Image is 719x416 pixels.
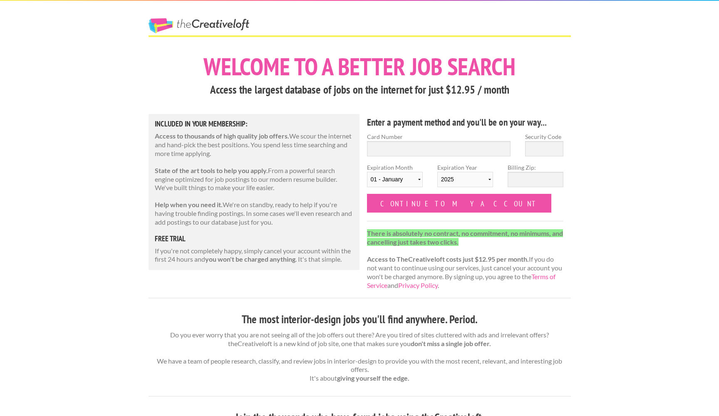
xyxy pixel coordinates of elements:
label: Security Code [525,132,563,141]
p: From a powerful search engine optimized for job postings to our modern resume builder. We've buil... [155,166,354,192]
strong: Access to TheCreativeloft costs just $12.95 per month. [367,255,529,263]
label: Card Number [367,132,511,141]
h4: Enter a payment method and you'll be on your way... [367,116,564,129]
select: Expiration Year [437,172,493,187]
p: We're on standby, ready to help if you're having trouble finding postings. In some cases we'll ev... [155,201,354,226]
h3: Access the largest database of jobs on the internet for just $12.95 / month [149,82,571,98]
a: Terms of Service [367,272,555,289]
input: Continue to my account [367,194,552,213]
select: Expiration Month [367,172,423,187]
p: If you do not want to continue using our services, just cancel your account you won't be charged ... [367,229,564,290]
a: Privacy Policy [398,281,438,289]
strong: giving yourself the edge. [337,374,409,382]
label: Expiration Year [437,163,493,194]
h1: Welcome to a better job search [149,54,571,79]
h3: The most interior-design jobs you'll find anywhere. Period. [149,312,571,327]
h5: free trial [155,235,354,243]
label: Expiration Month [367,163,423,194]
h5: Included in Your Membership: [155,120,354,128]
label: Billing Zip: [508,163,563,172]
p: Do you ever worry that you are not seeing all of the job offers out there? Are you tired of sites... [149,331,571,383]
strong: There is absolutely no contract, no commitment, no minimums, and cancelling just takes two clicks. [367,229,563,246]
p: We scour the internet and hand-pick the best positions. You spend less time searching and more ti... [155,132,354,158]
strong: you won't be charged anything [205,255,295,263]
strong: Help when you need it. [155,201,223,208]
a: The Creative Loft [149,18,249,33]
strong: Access to thousands of high quality job offers. [155,132,289,140]
strong: don't miss a single job offer. [411,339,491,347]
strong: State of the art tools to help you apply. [155,166,268,174]
p: If you're not completely happy, simply cancel your account within the first 24 hours and . It's t... [155,247,354,264]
